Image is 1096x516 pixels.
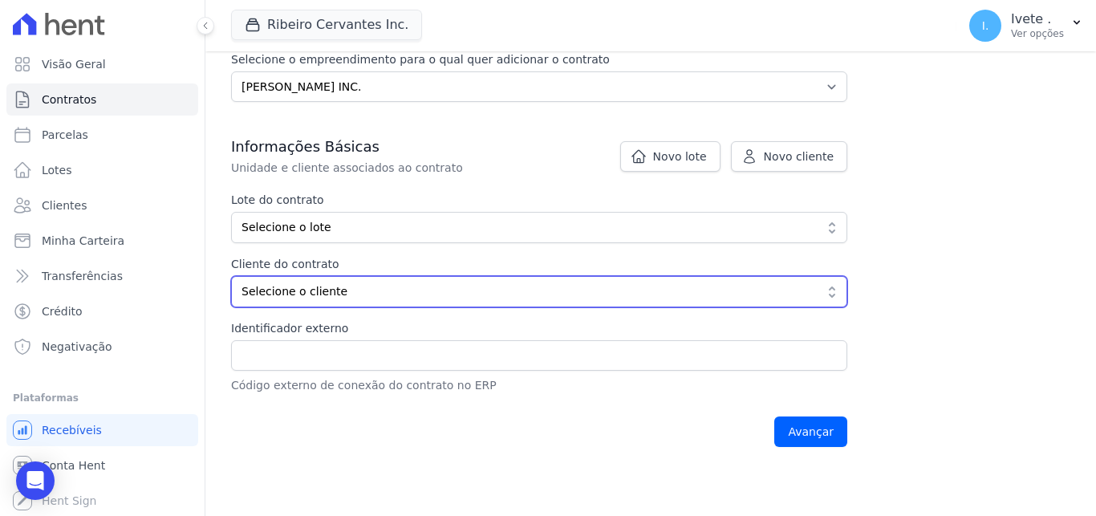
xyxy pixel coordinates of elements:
a: Recebíveis [6,414,198,446]
a: Novo cliente [731,141,847,172]
button: I. Ivete . Ver opções [956,3,1096,48]
p: Código externo de conexão do contrato no ERP [231,377,847,394]
div: Plataformas [13,388,192,408]
input: Avançar [774,416,847,447]
span: Crédito [42,303,83,319]
span: Negativação [42,339,112,355]
h3: Informações Básicas [231,137,847,156]
p: Ivete . [1011,11,1064,27]
a: Negativação [6,331,198,363]
span: Novo cliente [764,148,834,165]
span: Minha Carteira [42,233,124,249]
label: Lote do contrato [231,192,847,209]
span: Recebíveis [42,422,102,438]
span: Lotes [42,162,72,178]
span: I. [982,20,989,31]
a: Parcelas [6,119,198,151]
label: Selecione o empreendimento para o qual quer adicionar o contrato [231,51,847,68]
a: Lotes [6,154,198,186]
button: Selecione o lote [231,212,847,243]
span: Parcelas [42,127,88,143]
span: Novo lote [653,148,707,165]
p: Unidade e cliente associados ao contrato [231,160,770,176]
label: Cliente do contrato [231,256,724,273]
p: Ver opções [1011,27,1064,40]
span: Selecione o lote [242,219,814,236]
a: Clientes [6,189,198,221]
a: Minha Carteira [6,225,198,257]
span: Transferências [42,268,123,284]
a: Novo lote [620,141,721,172]
span: Conta Hent [42,457,105,473]
a: Crédito [6,295,198,327]
span: Contratos [42,91,96,108]
button: Ribeiro Cervantes Inc. [231,10,422,40]
button: Selecione o cliente [231,276,847,307]
span: Selecione o cliente [242,283,814,300]
span: Clientes [42,197,87,213]
a: Conta Hent [6,449,198,481]
a: Contratos [6,83,198,116]
label: Identificador externo [231,320,847,337]
span: Visão Geral [42,56,106,72]
a: Transferências [6,260,198,292]
div: Open Intercom Messenger [16,461,55,500]
a: Visão Geral [6,48,198,80]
